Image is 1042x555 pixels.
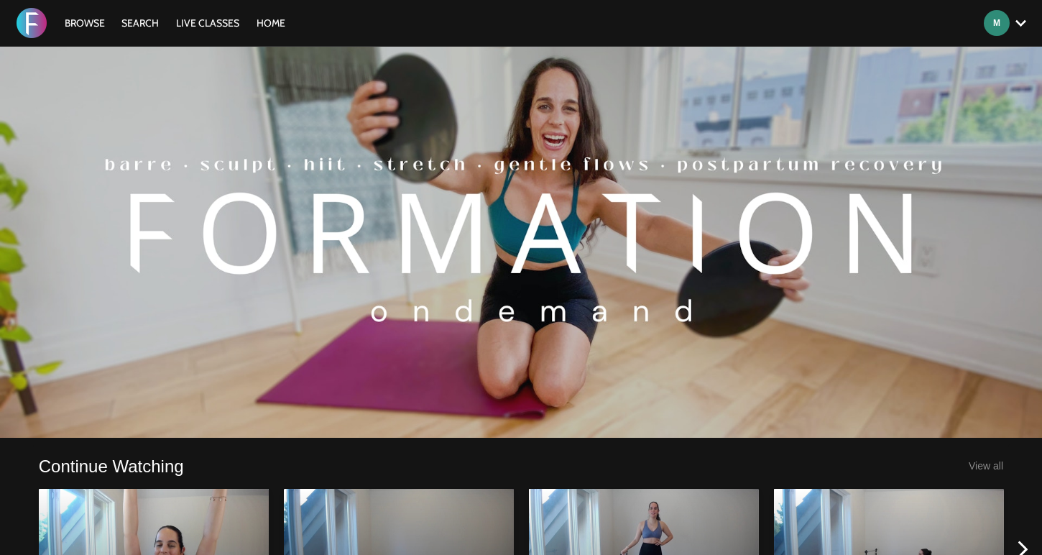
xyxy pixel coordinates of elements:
a: Browse [57,17,112,29]
a: Continue Watching [39,455,184,477]
a: LIVE CLASSES [169,17,246,29]
a: View all [969,460,1003,472]
a: HOME [249,17,292,29]
img: FORMATION [17,8,47,38]
a: Search [114,17,166,29]
nav: Primary [57,16,293,30]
